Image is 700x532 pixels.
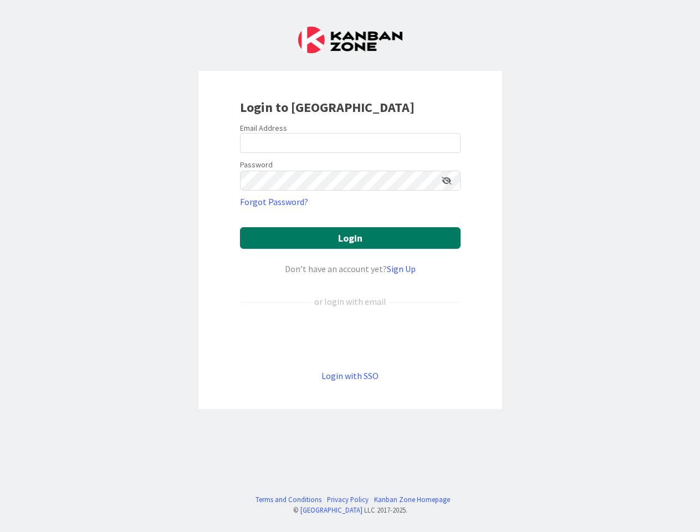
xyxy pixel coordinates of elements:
[327,494,369,505] a: Privacy Policy
[311,295,389,308] div: or login with email
[240,99,415,116] b: Login to [GEOGRAPHIC_DATA]
[387,263,416,274] a: Sign Up
[240,123,287,133] label: Email Address
[240,227,461,249] button: Login
[240,262,461,275] div: Don’t have an account yet?
[234,326,466,351] iframe: Knop Inloggen met Google
[250,505,450,515] div: © LLC 2017- 2025 .
[298,27,402,53] img: Kanban Zone
[256,494,321,505] a: Terms and Conditions
[300,505,362,514] a: [GEOGRAPHIC_DATA]
[240,195,308,208] a: Forgot Password?
[374,494,450,505] a: Kanban Zone Homepage
[321,370,379,381] a: Login with SSO
[240,159,273,171] label: Password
